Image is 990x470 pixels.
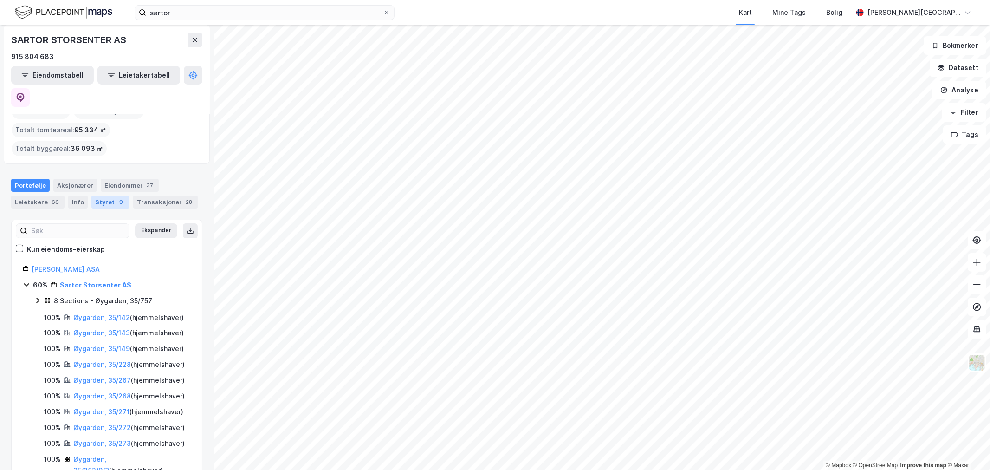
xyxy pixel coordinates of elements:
[145,181,155,190] div: 37
[54,295,152,307] div: 8 Sections - Øygarden, 35/757
[73,424,131,431] a: Øygarden, 35/272
[44,359,61,370] div: 100%
[73,376,131,384] a: Øygarden, 35/267
[44,422,61,433] div: 100%
[44,438,61,449] div: 100%
[27,224,129,238] input: Søk
[930,59,986,77] button: Datasett
[73,329,130,337] a: Øygarden, 35/143
[44,327,61,339] div: 100%
[15,4,112,20] img: logo.f888ab2527a4732fd821a326f86c7f29.svg
[50,197,61,207] div: 66
[71,143,103,154] span: 36 093 ㎡
[116,197,126,207] div: 9
[73,359,185,370] div: ( hjemmelshaver )
[68,196,88,209] div: Info
[73,422,185,433] div: ( hjemmelshaver )
[12,141,107,156] div: Totalt byggareal :
[73,343,184,354] div: ( hjemmelshaver )
[44,375,61,386] div: 100%
[11,51,54,62] div: 915 804 683
[27,244,105,255] div: Kun eiendoms-eierskap
[11,33,128,47] div: SARTOR STORSENTER AS
[826,462,851,469] a: Mapbox
[33,280,47,291] div: 60%
[73,313,130,321] a: Øygarden, 35/142
[943,125,986,144] button: Tags
[73,327,184,339] div: ( hjemmelshaver )
[900,462,946,469] a: Improve this map
[12,123,110,137] div: Totalt tomteareal :
[944,425,990,470] iframe: Chat Widget
[44,343,61,354] div: 100%
[53,179,97,192] div: Aksjonærer
[924,36,986,55] button: Bokmerker
[73,392,131,400] a: Øygarden, 35/268
[184,197,194,207] div: 28
[101,179,159,192] div: Eiendommer
[44,406,61,418] div: 100%
[133,196,198,209] div: Transaksjoner
[11,179,50,192] div: Portefølje
[73,312,184,323] div: ( hjemmelshaver )
[73,360,131,368] a: Øygarden, 35/228
[739,7,752,18] div: Kart
[32,265,100,273] a: [PERSON_NAME] ASA
[91,196,129,209] div: Styret
[146,6,383,20] input: Søk på adresse, matrikkel, gårdeiere, leietakere eller personer
[73,408,129,416] a: Øygarden, 35/271
[772,7,806,18] div: Mine Tags
[97,66,180,85] button: Leietakertabell
[826,7,842,18] div: Bolig
[44,454,61,465] div: 100%
[74,124,106,136] span: 95 334 ㎡
[44,312,61,323] div: 100%
[968,354,986,372] img: Z
[853,462,898,469] a: OpenStreetMap
[135,223,177,238] button: Ekspander
[942,103,986,122] button: Filter
[73,375,185,386] div: ( hjemmelshaver )
[932,81,986,99] button: Analyse
[73,406,183,418] div: ( hjemmelshaver )
[44,391,61,402] div: 100%
[11,196,65,209] div: Leietakere
[73,438,185,449] div: ( hjemmelshaver )
[73,439,131,447] a: Øygarden, 35/273
[73,391,185,402] div: ( hjemmelshaver )
[867,7,960,18] div: [PERSON_NAME][GEOGRAPHIC_DATA]
[73,345,130,352] a: Øygarden, 35/149
[60,281,131,289] a: Sartor Storsenter AS
[11,66,94,85] button: Eiendomstabell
